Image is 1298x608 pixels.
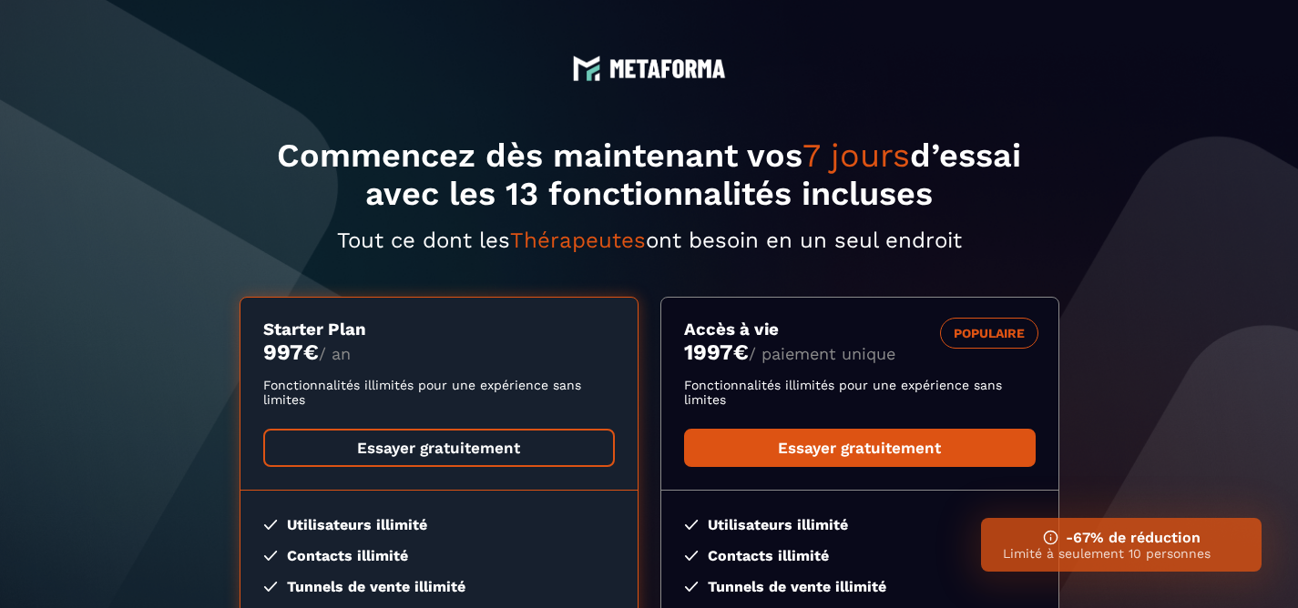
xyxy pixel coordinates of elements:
[263,551,278,561] img: checked
[684,582,699,592] img: checked
[733,339,749,365] currency: €
[684,516,1036,533] li: Utilisateurs illimité
[1043,530,1058,545] img: ifno
[684,429,1036,467] a: Essayer gratuitement
[263,578,615,595] li: Tunnels de vente illimité
[510,228,646,253] span: Thérapeutes
[749,344,895,363] span: / paiement unique
[1003,529,1240,546] h3: -67% de réduction
[684,578,1036,595] li: Tunnels de vente illimité
[684,378,1036,407] p: Fonctionnalités illimités pour une expérience sans limites
[684,547,1036,564] li: Contacts illimité
[240,137,1059,213] h1: Commencez dès maintenant vos d’essai avec les 13 fonctionnalités incluses
[319,344,351,363] span: / an
[263,378,615,407] p: Fonctionnalités illimités pour une expérience sans limites
[263,520,278,530] img: checked
[263,582,278,592] img: checked
[684,551,699,561] img: checked
[263,339,319,365] money: 997
[240,228,1059,253] p: Tout ce dont les ont besoin en un seul endroit
[1003,546,1240,561] p: Limité à seulement 10 personnes
[573,55,600,82] img: logo
[263,319,615,339] h3: Starter Plan
[684,339,749,365] money: 1997
[802,137,910,175] span: 7 jours
[303,339,319,365] currency: €
[684,520,699,530] img: checked
[263,547,615,564] li: Contacts illimité
[263,429,615,467] a: Essayer gratuitement
[940,318,1038,349] div: POPULAIRE
[609,59,726,78] img: logo
[263,516,615,533] li: Utilisateurs illimité
[684,319,1036,339] h3: Accès à vie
